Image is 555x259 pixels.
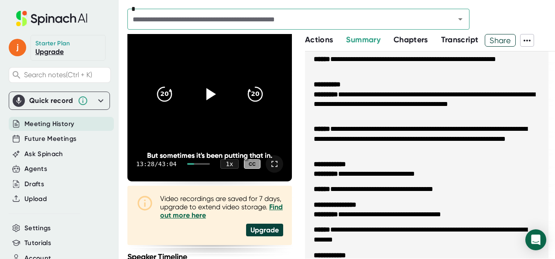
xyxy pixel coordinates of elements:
div: CC [244,159,260,169]
div: 13:28 / 43:04 [136,160,177,167]
div: Starter Plan [35,40,70,48]
button: Meeting History [24,119,74,129]
button: Chapters [394,34,428,46]
button: Drafts [24,179,44,189]
div: Quick record [29,96,73,105]
button: Upload [24,194,47,204]
a: Upgrade [35,48,64,56]
button: Ask Spinach [24,149,63,159]
span: Share [485,33,515,48]
span: Search notes (Ctrl + K) [24,71,92,79]
span: Summary [346,35,380,44]
button: Share [485,34,516,47]
button: Summary [346,34,380,46]
button: Open [454,13,466,25]
div: Video recordings are saved for 7 days, upgrade to extend video storage. [160,194,283,219]
span: Chapters [394,35,428,44]
button: Actions [305,34,333,46]
div: But sometimes it's been putting that in. [144,151,276,160]
div: 1 x [220,159,239,169]
a: Find out more here [160,203,283,219]
div: Quick record [13,92,106,109]
div: Open Intercom Messenger [525,229,546,250]
span: Transcript [441,35,479,44]
div: Upgrade [246,224,283,236]
button: Future Meetings [24,134,76,144]
button: Tutorials [24,238,51,248]
span: Actions [305,35,333,44]
button: Agents [24,164,47,174]
button: Transcript [441,34,479,46]
span: j [9,39,26,56]
button: Settings [24,223,51,233]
